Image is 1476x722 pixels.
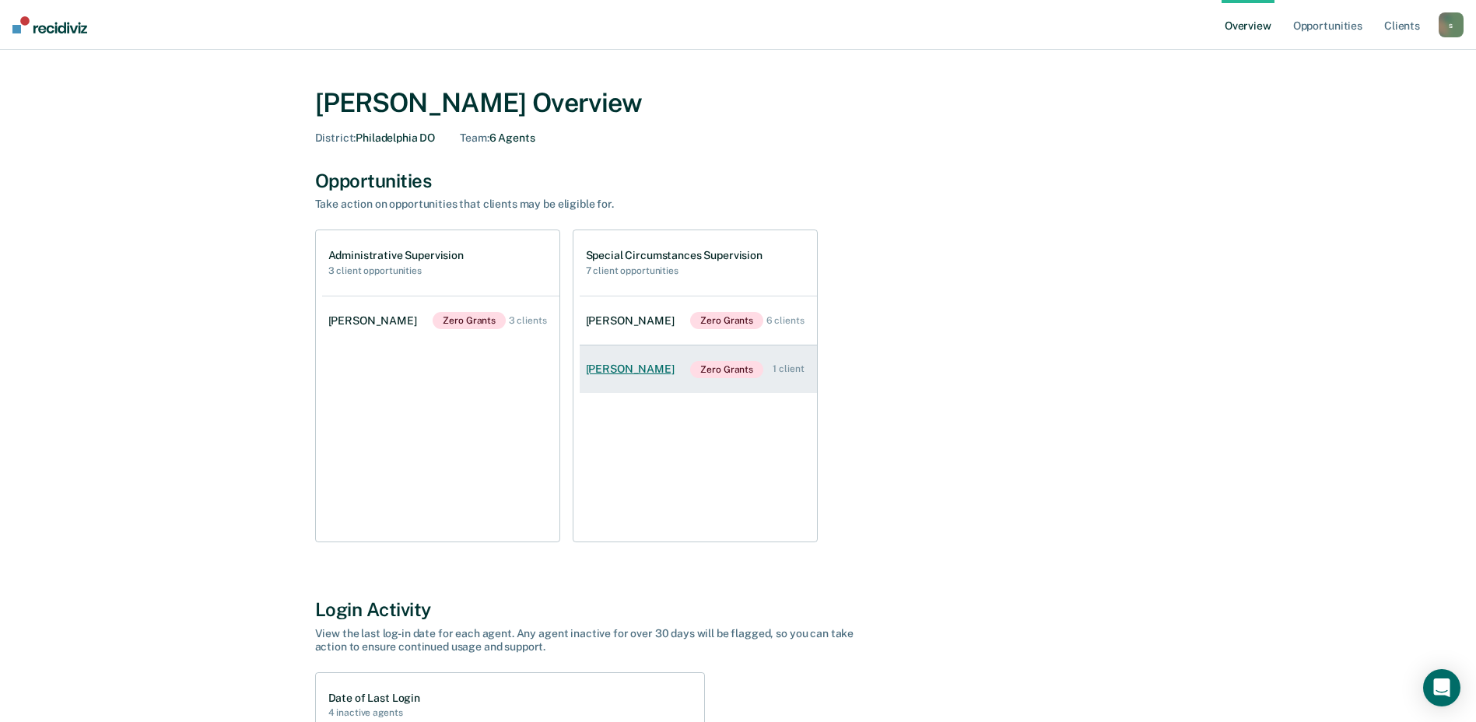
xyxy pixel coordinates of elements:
[328,314,423,328] div: [PERSON_NAME]
[328,249,464,262] h1: Administrative Supervision
[586,363,681,376] div: [PERSON_NAME]
[315,87,1162,119] div: [PERSON_NAME] Overview
[315,170,1162,192] div: Opportunities
[1439,12,1464,37] button: s
[328,692,420,705] h1: Date of Last Login
[586,249,763,262] h1: Special Circumstances Supervision
[328,707,420,718] h2: 4 inactive agents
[773,363,804,374] div: 1 client
[460,131,535,145] div: 6 Agents
[315,598,1162,621] div: Login Activity
[580,296,817,345] a: [PERSON_NAME]Zero Grants 6 clients
[690,312,763,329] span: Zero Grants
[586,265,763,276] h2: 7 client opportunities
[315,131,356,144] span: District :
[586,314,681,328] div: [PERSON_NAME]
[315,198,860,211] div: Take action on opportunities that clients may be eligible for.
[460,131,489,144] span: Team :
[315,131,436,145] div: Philadelphia DO
[322,296,559,345] a: [PERSON_NAME]Zero Grants 3 clients
[433,312,506,329] span: Zero Grants
[12,16,87,33] img: Recidiviz
[328,265,464,276] h2: 3 client opportunities
[766,315,805,326] div: 6 clients
[315,627,860,654] div: View the last log-in date for each agent. Any agent inactive for over 30 days will be flagged, so...
[509,315,547,326] div: 3 clients
[580,345,817,394] a: [PERSON_NAME]Zero Grants 1 client
[1423,669,1460,706] div: Open Intercom Messenger
[690,361,763,378] span: Zero Grants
